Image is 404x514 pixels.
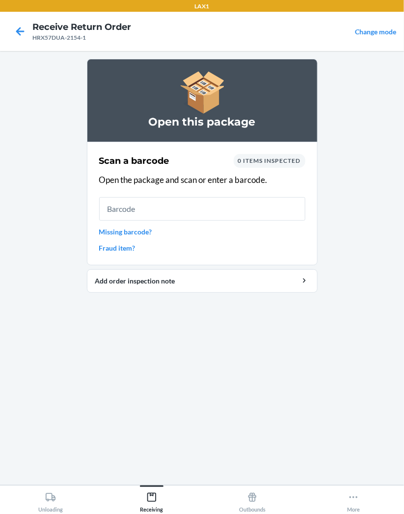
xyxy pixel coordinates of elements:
[99,154,169,167] h2: Scan a barcode
[195,2,210,11] p: LAX1
[87,269,318,293] button: Add order inspection note
[95,276,309,286] div: Add order inspection note
[99,197,305,221] input: Barcode
[99,174,305,186] p: Open the package and scan or enter a barcode.
[355,27,396,36] a: Change mode
[99,243,305,253] a: Fraud item?
[101,486,202,513] button: Receiving
[303,486,404,513] button: More
[238,157,301,164] span: 0 items inspected
[99,114,305,130] h3: Open this package
[202,486,303,513] button: Outbounds
[140,488,163,513] div: Receiving
[38,488,63,513] div: Unloading
[32,33,131,42] div: HRX57DUA-2154-1
[99,227,305,237] a: Missing barcode?
[347,488,360,513] div: More
[32,21,131,33] h4: Receive Return Order
[239,488,266,513] div: Outbounds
